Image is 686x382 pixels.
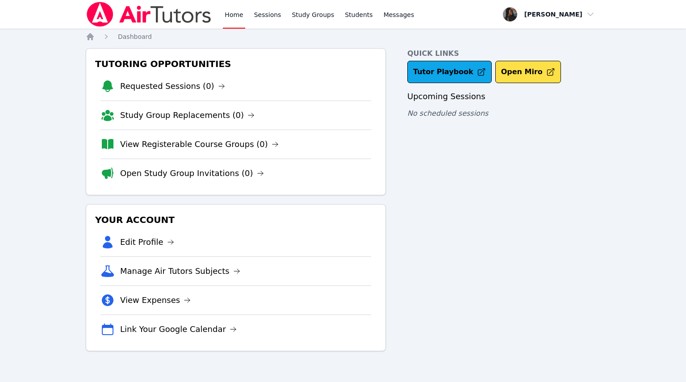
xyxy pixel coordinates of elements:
[120,323,237,336] a: Link Your Google Calendar
[120,294,191,306] a: View Expenses
[120,265,240,277] a: Manage Air Tutors Subjects
[407,109,488,118] span: No scheduled sessions
[407,90,600,103] h3: Upcoming Sessions
[407,48,600,59] h4: Quick Links
[120,80,225,92] a: Requested Sessions (0)
[120,167,264,180] a: Open Study Group Invitations (0)
[118,33,152,40] span: Dashboard
[495,61,561,83] button: Open Miro
[93,212,378,228] h3: Your Account
[86,32,600,41] nav: Breadcrumb
[120,138,279,151] a: View Registerable Course Groups (0)
[93,56,378,72] h3: Tutoring Opportunities
[118,32,152,41] a: Dashboard
[384,10,414,19] span: Messages
[120,109,255,122] a: Study Group Replacements (0)
[407,61,492,83] a: Tutor Playbook
[120,236,174,248] a: Edit Profile
[86,2,212,27] img: Air Tutors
